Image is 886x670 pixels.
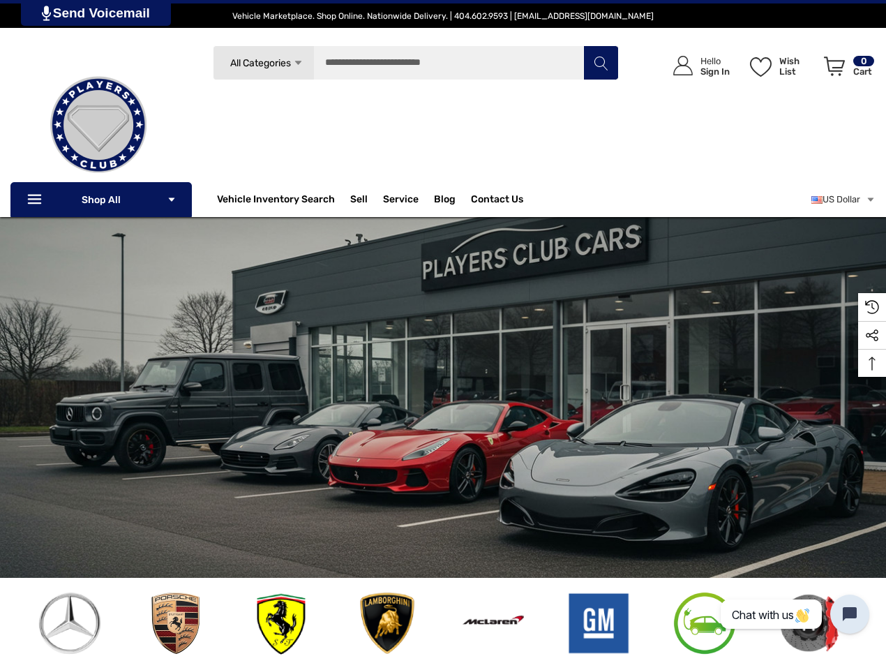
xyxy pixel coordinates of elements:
img: Players Club | Cars For Sale [29,55,168,195]
img: Image Device [567,592,630,655]
svg: Recently Viewed [865,300,879,314]
svg: Icon User Account [673,56,693,75]
svg: Icon Line [26,192,47,208]
svg: Wish List [750,57,772,77]
svg: Review Your Cart [824,57,845,76]
svg: Social Media [865,329,879,343]
span: Sell [350,193,368,209]
a: Cart with 0 items [818,42,876,96]
img: Image Device [250,592,313,655]
img: Image Device [462,592,525,655]
p: Shop All [10,182,192,217]
svg: Icon Arrow Down [293,58,303,68]
img: Image Device [779,592,842,655]
img: Image Device [144,592,207,655]
img: PjwhLS0gR2VuZXJhdG9yOiBHcmF2aXQuaW8gLS0+PHN2ZyB4bWxucz0iaHR0cDovL3d3dy53My5vcmcvMjAwMC9zdmciIHhtb... [42,6,51,21]
p: Sign In [700,66,730,77]
svg: Icon Arrow Down [167,195,177,204]
a: Contact Us [471,193,523,209]
a: Service [383,193,419,209]
a: Blog [434,193,456,209]
a: Sign in [657,42,737,90]
p: Cart [853,66,874,77]
button: Search [583,45,618,80]
a: Sell [350,186,383,214]
img: Image Device [673,592,736,655]
a: USD [811,186,876,214]
p: Hello [700,56,730,66]
img: Image Device [38,592,101,655]
span: All Categories [230,57,291,69]
a: Wish List Wish List [744,42,818,90]
a: All Categories Icon Arrow Down Icon Arrow Up [213,45,314,80]
span: Vehicle Marketplace. Shop Online. Nationwide Delivery. | 404.602.9593 | [EMAIL_ADDRESS][DOMAIN_NAME] [232,11,654,21]
img: Image Device [356,592,419,655]
svg: Top [858,357,886,371]
a: Vehicle Inventory Search [217,193,335,209]
p: Wish List [779,56,816,77]
p: 0 [853,56,874,66]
